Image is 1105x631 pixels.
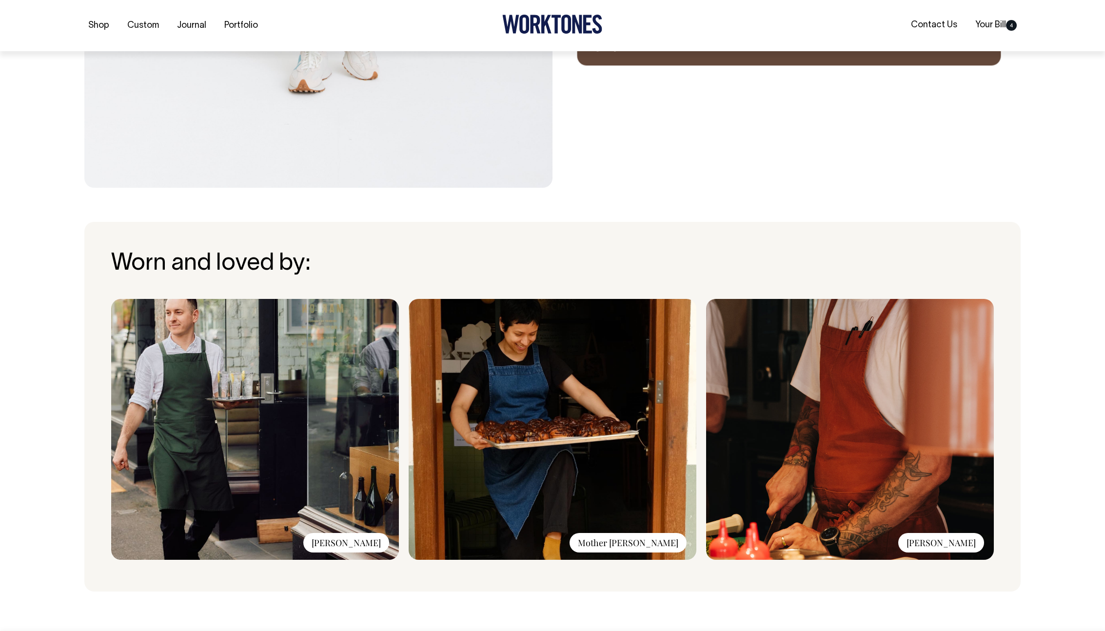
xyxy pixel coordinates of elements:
[907,17,961,33] a: Contact Us
[220,18,262,34] a: Portfolio
[84,18,113,34] a: Shop
[706,299,994,560] img: WORKTONES_BIANCA_FULL-RES_EXTRAS-3.jpg
[1006,20,1017,31] span: 4
[898,533,984,552] div: [PERSON_NAME]
[971,17,1021,33] a: Your Bill4
[570,533,687,552] div: Mother [PERSON_NAME]
[111,299,399,560] img: Marion.jpg
[303,533,389,552] div: [PERSON_NAME]
[123,18,163,34] a: Custom
[409,299,696,560] img: B9F7D2BA-C9EC-43C5-9AD8-313A8EF6375C_1_1fda9df3-c87d-42e0-824a-55a807c95ae2.jpg
[111,251,994,277] h3: Worn and loved by:
[173,18,210,34] a: Journal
